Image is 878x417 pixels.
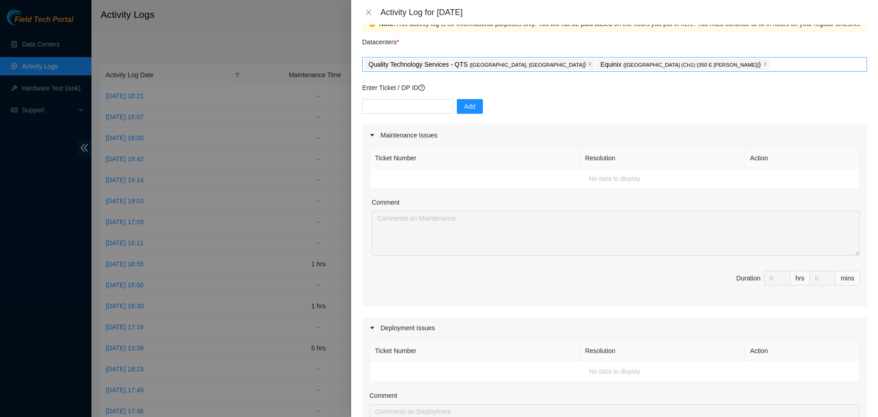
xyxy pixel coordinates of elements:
div: Duration [736,273,760,283]
td: No data to display [370,361,860,382]
button: Close [362,8,375,17]
th: Ticket Number [370,341,580,361]
span: question-circle [418,84,425,91]
div: mins [835,271,860,285]
div: Maintenance Issues [362,125,867,146]
th: Ticket Number [370,148,580,169]
th: Resolution [580,341,745,361]
span: ( [GEOGRAPHIC_DATA], [GEOGRAPHIC_DATA] [470,62,584,68]
th: Action [745,148,860,169]
textarea: Comment [372,211,860,256]
span: caret-right [369,132,375,138]
button: Add [457,99,483,114]
div: hrs [791,271,810,285]
p: Quality Technology Services - QTS ) [369,59,586,70]
th: Action [745,341,860,361]
th: Resolution [580,148,745,169]
p: Equinix ) [600,59,761,70]
div: Deployment Issues [362,317,867,338]
label: Comment [372,197,400,207]
span: ( [GEOGRAPHIC_DATA] (CH1) {350 E [PERSON_NAME]} [623,62,759,68]
div: Activity Log for [DATE] [380,7,867,17]
span: Add [464,101,476,111]
p: Enter Ticket / DP ID [362,83,867,93]
td: No data to display [370,169,860,189]
span: close [365,9,372,16]
p: Datacenters [362,32,399,47]
span: close [588,62,592,67]
span: caret-right [369,325,375,331]
span: close [763,62,767,67]
label: Comment [369,391,397,401]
